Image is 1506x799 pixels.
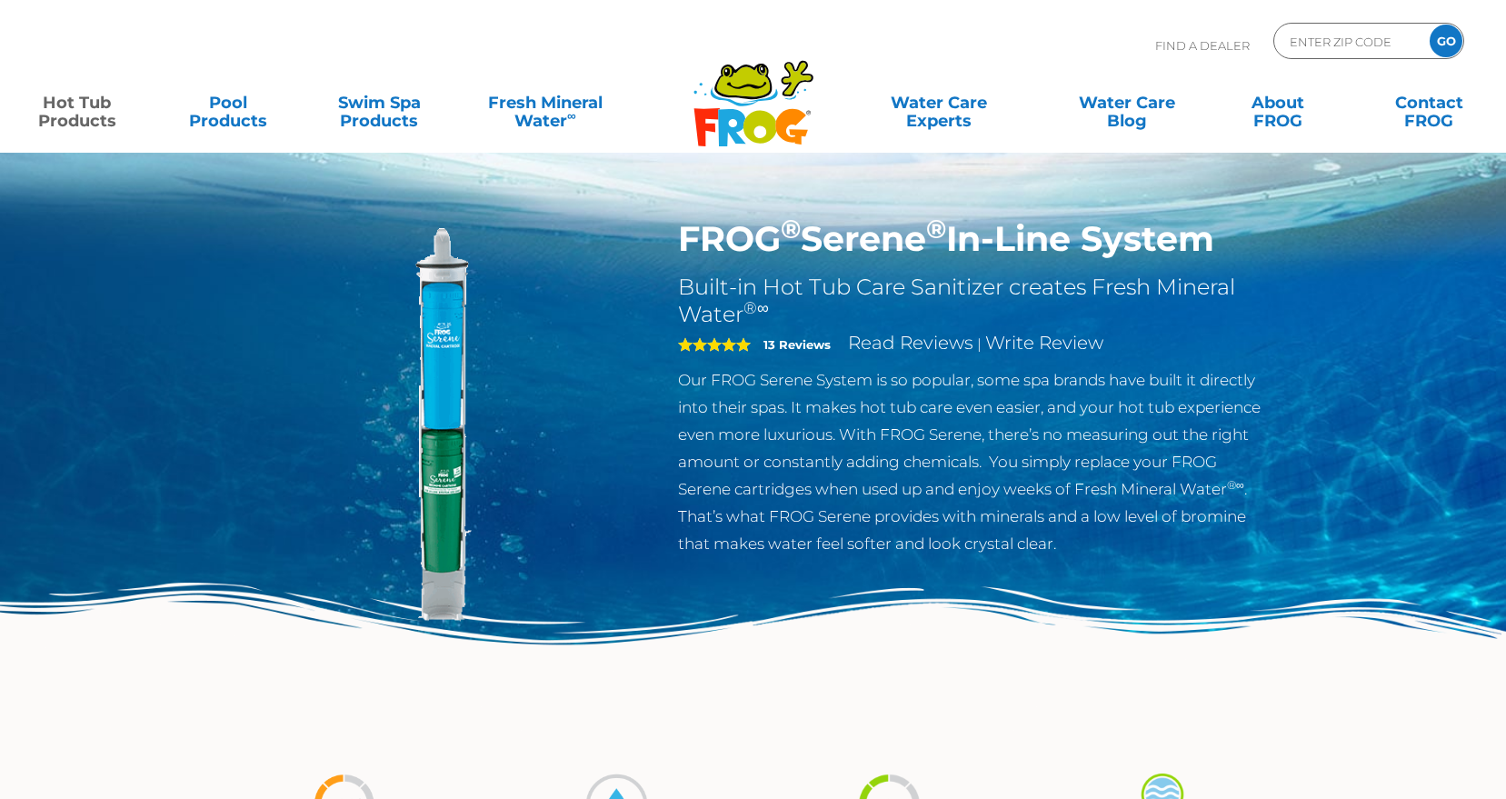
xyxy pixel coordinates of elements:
[781,213,801,245] sup: ®
[678,366,1272,557] p: Our FROG Serene System is so popular, some spa brands have built it directly into their spas. It ...
[1155,23,1250,68] p: Find A Dealer
[18,85,135,121] a: Hot TubProducts
[977,335,982,353] span: |
[567,108,576,123] sup: ∞
[235,218,652,634] img: serene-inline.png
[1227,478,1244,492] sup: ®∞
[169,85,286,121] a: PoolProducts
[678,337,751,352] span: 5
[763,337,831,352] strong: 13 Reviews
[843,85,1034,121] a: Water CareExperts
[1371,85,1488,121] a: ContactFROG
[1219,85,1336,121] a: AboutFROG
[1068,85,1185,121] a: Water CareBlog
[743,298,769,318] sup: ®∞
[683,36,823,147] img: Frog Products Logo
[985,332,1103,354] a: Write Review
[848,332,973,354] a: Read Reviews
[321,85,438,121] a: Swim SpaProducts
[472,85,619,121] a: Fresh MineralWater∞
[678,274,1272,328] h2: Built-in Hot Tub Care Sanitizer creates Fresh Mineral Water
[678,218,1272,260] h1: FROG Serene In-Line System
[926,213,946,245] sup: ®
[1430,25,1462,57] input: GO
